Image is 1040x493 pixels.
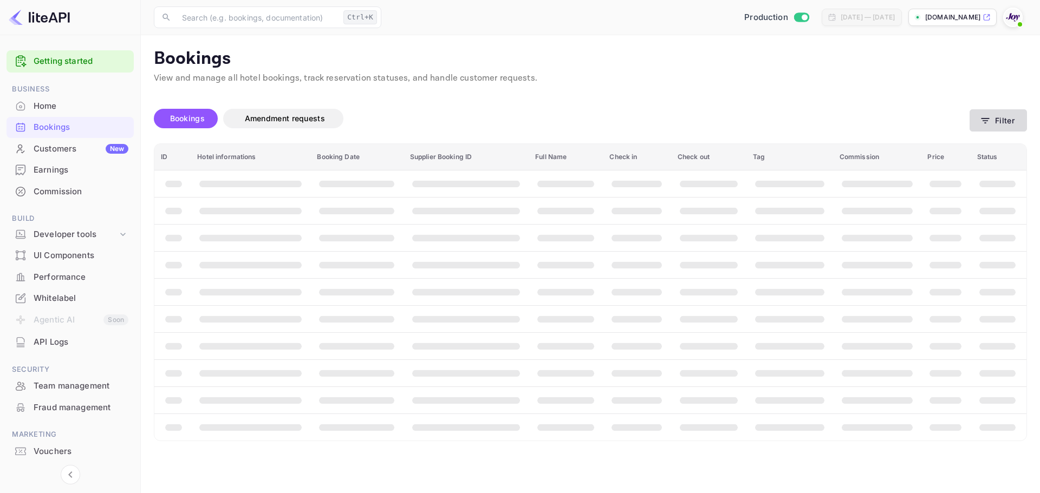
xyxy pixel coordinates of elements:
div: UI Components [34,249,128,262]
span: Build [6,213,134,225]
div: Earnings [6,160,134,181]
a: API Logs [6,332,134,352]
div: Ctrl+K [343,10,377,24]
th: Commission [833,144,921,170]
a: UI Components [6,245,134,265]
a: Fraud management [6,397,134,417]
div: Whitelabel [6,288,134,309]
div: New [106,144,128,154]
span: Marketing [6,429,134,441]
div: account-settings tabs [154,109,970,128]
div: Home [6,96,134,117]
th: ID [154,144,191,170]
div: Bookings [6,117,134,138]
div: UI Components [6,245,134,266]
div: Developer tools [6,225,134,244]
div: Developer tools [34,228,118,241]
th: Status [971,144,1026,170]
span: Amendment requests [245,114,325,123]
a: Team management [6,376,134,396]
span: Bookings [170,114,205,123]
div: Commission [6,181,134,202]
a: CustomersNew [6,139,134,159]
div: Fraud management [6,397,134,418]
a: Whitelabel [6,288,134,308]
div: Getting started [6,50,134,73]
th: Full Name [529,144,603,170]
div: Performance [6,267,134,288]
th: Booking Date [310,144,403,170]
a: Earnings [6,160,134,180]
th: Supplier Booking ID [404,144,529,170]
a: Getting started [34,55,128,68]
a: Home [6,96,134,116]
div: Fraud management [34,402,128,414]
div: Switch to Sandbox mode [740,11,813,24]
div: Team management [6,376,134,397]
div: Earnings [34,164,128,176]
div: Vouchers [6,441,134,462]
span: Production [744,11,788,24]
div: [DATE] — [DATE] [841,12,895,22]
div: Customers [34,143,128,155]
div: API Logs [34,336,128,349]
span: Business [6,83,134,95]
p: Bookings [154,48,1027,70]
button: Collapse navigation [61,465,80,484]
th: Hotel informations [191,144,310,170]
button: Filter [970,109,1027,132]
div: Whitelabel [34,292,128,305]
div: Home [34,100,128,113]
th: Tag [746,144,833,170]
a: Commission [6,181,134,201]
a: Bookings [6,117,134,137]
img: With Joy [1004,9,1022,26]
div: Performance [34,271,128,284]
div: Commission [34,186,128,198]
table: booking table [154,144,1026,441]
span: Security [6,364,134,376]
p: View and manage all hotel bookings, track reservation statuses, and handle customer requests. [154,72,1027,85]
div: CustomersNew [6,139,134,160]
a: Performance [6,267,134,287]
p: [DOMAIN_NAME] [925,12,980,22]
a: Vouchers [6,441,134,461]
div: API Logs [6,332,134,353]
div: Team management [34,380,128,392]
th: Check out [671,144,746,170]
div: Bookings [34,121,128,134]
div: Vouchers [34,445,128,458]
th: Price [921,144,970,170]
input: Search (e.g. bookings, documentation) [175,6,339,28]
th: Check in [603,144,671,170]
img: LiteAPI logo [9,9,70,26]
